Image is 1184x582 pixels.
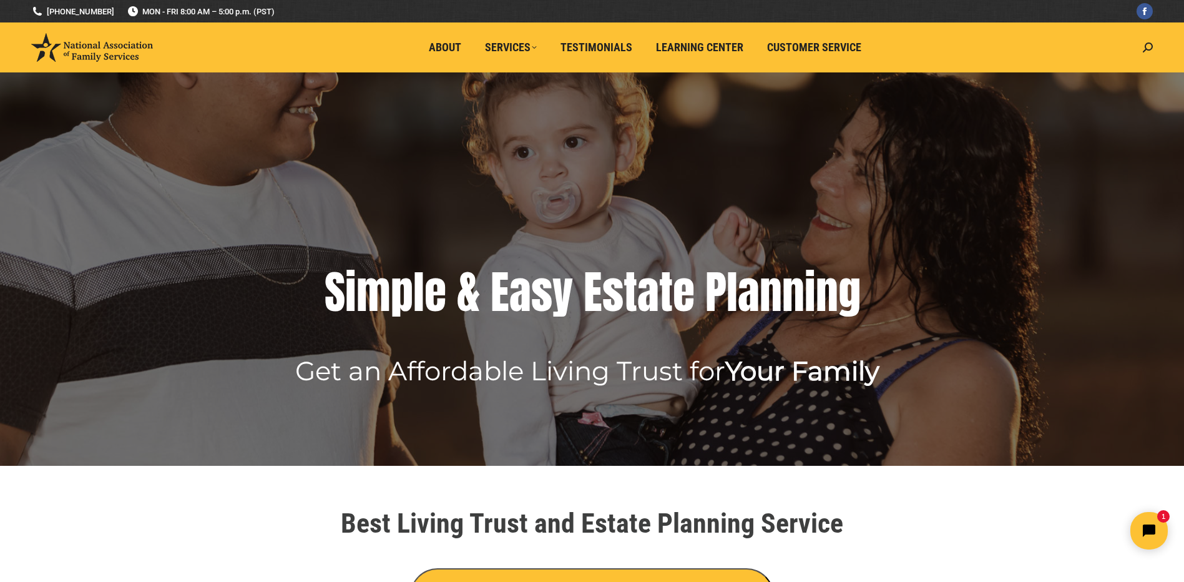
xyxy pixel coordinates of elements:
div: t [624,267,637,317]
a: Customer Service [758,36,870,59]
div: s [531,267,552,317]
iframe: Tidio Chat [964,501,1178,560]
div: i [345,267,356,317]
div: e [673,267,695,317]
div: s [602,267,624,317]
a: About [420,36,470,59]
a: Testimonials [552,36,641,59]
div: n [782,267,805,317]
div: a [738,267,760,317]
img: National Association of Family Services [31,33,153,62]
span: Customer Service [767,41,861,54]
span: Services [485,41,537,54]
a: [PHONE_NUMBER] [31,6,114,17]
div: n [760,267,782,317]
a: Facebook page opens in new window [1137,3,1153,19]
div: g [838,267,861,317]
div: & [457,267,480,317]
div: n [816,267,838,317]
div: l [727,267,738,317]
b: Your Family [725,355,879,387]
div: P [705,267,727,317]
span: About [429,41,461,54]
span: Learning Center [656,41,743,54]
span: MON - FRI 8:00 AM – 5:00 p.m. (PST) [127,6,275,17]
h1: Best Living Trust and Estate Planning Service [243,510,942,537]
div: t [659,267,673,317]
div: a [509,267,531,317]
div: E [491,267,509,317]
div: a [637,267,659,317]
div: i [805,267,816,317]
rs-layer: Get an Affordable Living Trust for [295,360,879,382]
div: p [391,267,413,317]
div: e [424,267,446,317]
div: m [356,267,391,317]
a: Learning Center [647,36,752,59]
div: l [413,267,424,317]
div: y [552,267,573,317]
span: Testimonials [560,41,632,54]
div: E [584,267,602,317]
div: S [325,267,345,317]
